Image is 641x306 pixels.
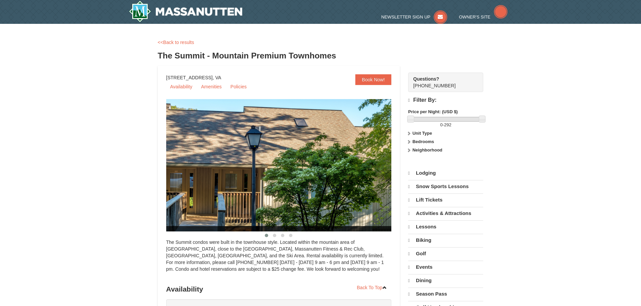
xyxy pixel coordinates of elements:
[408,180,483,193] a: Snow Sports Lessons
[408,274,483,287] a: Dining
[413,147,442,152] strong: Neighborhood
[353,282,392,293] a: Back To Top
[413,139,434,144] strong: Bedrooms
[413,76,471,88] span: [PHONE_NUMBER]
[408,167,483,179] a: Lodging
[166,82,197,92] a: Availability
[459,14,491,19] span: Owner's Site
[129,1,243,22] a: Massanutten Resort
[408,247,483,260] a: Golf
[408,193,483,206] a: Lift Tickets
[459,14,507,19] a: Owner's Site
[413,76,439,82] strong: Questions?
[166,99,408,231] img: 19219034-1-0eee7e00.jpg
[158,40,194,45] a: <<Back to results
[158,49,484,62] h3: The Summit - Mountain Premium Townhomes
[408,234,483,247] a: Biking
[226,82,251,92] a: Policies
[408,109,458,114] strong: Price per Night: (USD $)
[408,288,483,300] a: Season Pass
[408,207,483,220] a: Activities & Attractions
[197,82,225,92] a: Amenities
[444,122,452,127] span: 292
[355,74,392,85] a: Book Now!
[381,14,447,19] a: Newsletter Sign Up
[440,122,442,127] span: 0
[408,220,483,233] a: Lessons
[408,261,483,273] a: Events
[166,239,392,279] div: The Summit condos were built in the townhouse style. Located within the mountain area of [GEOGRAP...
[381,14,430,19] span: Newsletter Sign Up
[129,1,243,22] img: Massanutten Resort Logo
[413,131,432,136] strong: Unit Type
[408,122,483,128] label: -
[166,282,392,296] h3: Availability
[408,97,483,103] h4: Filter By:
